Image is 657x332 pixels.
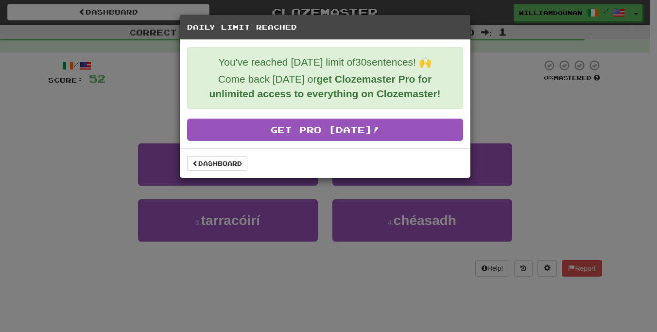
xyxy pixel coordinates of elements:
[195,72,455,101] p: Come back [DATE] or
[195,55,455,70] p: You've reached [DATE] limit of 30 sentences! 🙌
[209,73,440,99] strong: get Clozemaster Pro for unlimited access to everything on Clozemaster!
[187,22,463,32] h5: Daily Limit Reached
[187,119,463,141] a: Get Pro [DATE]!
[187,156,247,171] a: Dashboard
